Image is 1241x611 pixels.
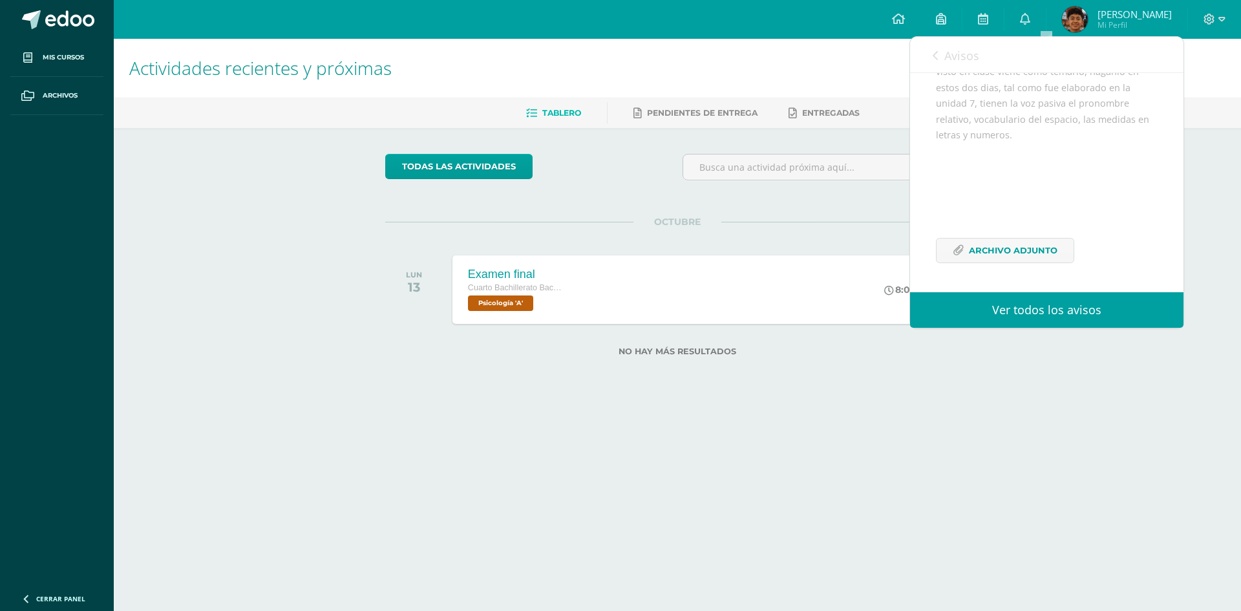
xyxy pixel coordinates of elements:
[468,268,565,281] div: Examen final
[936,238,1074,263] a: Archivo Adjunto
[910,292,1183,328] a: Ver todos los avisos
[969,239,1057,263] span: Archivo Adjunto
[633,216,721,228] span: OCTUBRE
[683,155,970,180] input: Busca una actividad próxima aquí...
[43,91,78,101] span: Archivos
[385,154,533,179] a: todas las Actividades
[406,279,422,295] div: 13
[1098,19,1172,30] span: Mi Perfil
[406,270,422,279] div: LUN
[43,52,84,63] span: Mis cursos
[10,39,103,77] a: Mis cursos
[385,347,970,356] label: No hay más resultados
[802,108,860,118] span: Entregadas
[1062,6,1088,32] img: 570d1d6da95b0042d7adb6df22603212.png
[468,295,533,311] span: Psicología 'A'
[1098,8,1172,21] span: [PERSON_NAME]
[129,56,392,80] span: Actividades recientes y próximas
[633,103,758,123] a: Pendientes de entrega
[884,284,934,295] div: 8:00 PM
[647,108,758,118] span: Pendientes de entrega
[789,103,860,123] a: Entregadas
[36,594,85,603] span: Cerrar panel
[936,17,1158,279] div: Elaborar este laboratorio usando la plataforma RLP y su libro de texto b1 + solo aplica para estu...
[944,48,979,63] span: Avisos
[542,108,581,118] span: Tablero
[10,77,103,115] a: Archivos
[468,283,565,292] span: Cuarto Bachillerato Bachillerato en CCLL con Orientación en Diseño Gráfico
[526,103,581,123] a: Tablero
